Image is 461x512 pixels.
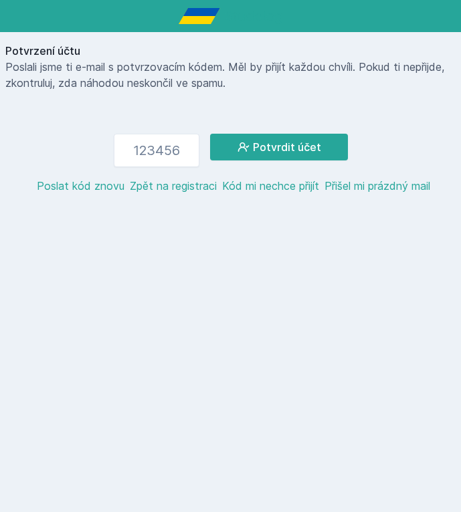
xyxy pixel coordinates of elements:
button: Poslat kód znovu [37,178,124,194]
h1: Potvrzení účtu [5,43,456,59]
button: Kód mi nechce přijít [222,178,319,194]
button: Zpět na registraci [130,178,217,194]
input: 123456 [114,134,199,167]
button: Potvrdit účet [210,134,348,160]
p: Poslali jsme ti e-mail s potvrzovacím kódem. Měl by přijít každou chvíli. Pokud ti nepřijde, zkon... [5,59,456,91]
button: Přišel mi prázdný mail [325,178,430,194]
